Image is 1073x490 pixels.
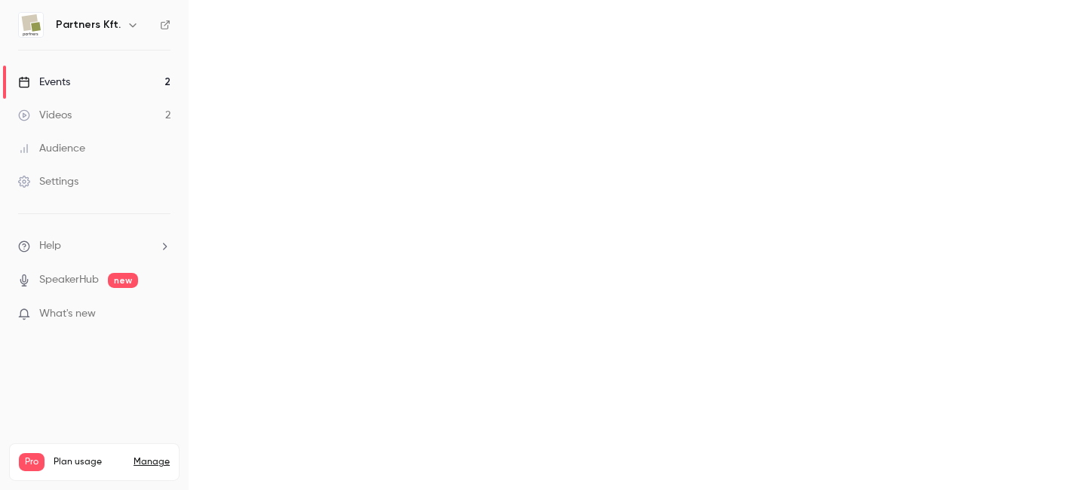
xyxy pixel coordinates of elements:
[18,141,85,156] div: Audience
[39,238,61,254] span: Help
[19,453,45,471] span: Pro
[54,456,125,468] span: Plan usage
[152,308,171,321] iframe: Noticeable Trigger
[39,306,96,322] span: What's new
[18,238,171,254] li: help-dropdown-opener
[18,174,78,189] div: Settings
[134,456,170,468] a: Manage
[39,272,99,288] a: SpeakerHub
[108,273,138,288] span: new
[18,108,72,123] div: Videos
[56,17,121,32] h6: Partners Kft.
[19,13,43,37] img: Partners Kft.
[18,75,70,90] div: Events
